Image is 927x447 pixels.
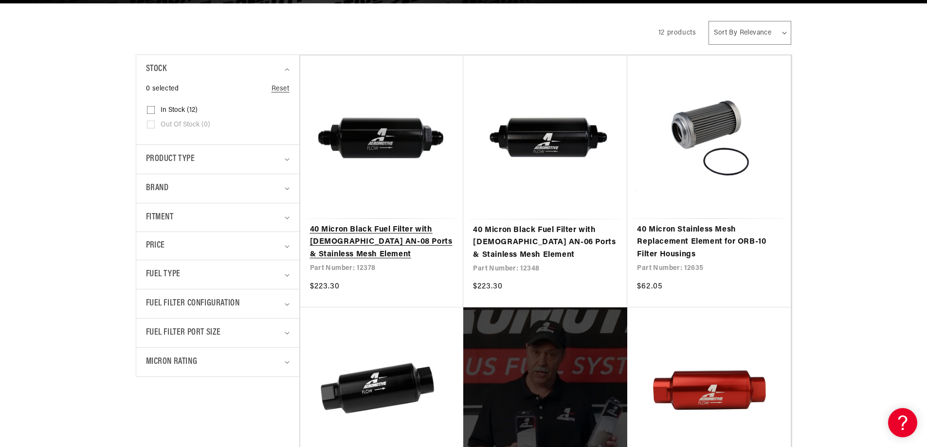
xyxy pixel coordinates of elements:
[146,355,198,369] span: Micron Rating
[310,224,454,261] a: 40 Micron Black Fuel Filter with [DEMOGRAPHIC_DATA] AN-08 Ports & Stainless Mesh Element
[146,181,169,196] span: Brand
[146,268,181,282] span: Fuel Type
[146,239,165,252] span: Price
[146,174,290,203] summary: Brand (0 selected)
[161,121,210,129] span: Out of stock (0)
[146,232,290,260] summary: Price
[146,319,290,347] summary: Fuel Filter Port Size (0 selected)
[146,145,290,174] summary: Product type (0 selected)
[146,260,290,289] summary: Fuel Type (0 selected)
[637,224,781,261] a: 40 Micron Stainless Mesh Replacement Element for ORB-10 Filter Housings
[272,84,290,94] a: Reset
[146,348,290,376] summary: Micron Rating (0 selected)
[146,297,240,311] span: Fuel Filter Configuration
[161,106,198,115] span: In stock (12)
[146,211,174,225] span: Fitment
[658,29,696,36] span: 12 products
[146,152,195,166] span: Product type
[146,326,221,340] span: Fuel Filter Port Size
[146,203,290,232] summary: Fitment (0 selected)
[146,289,290,318] summary: Fuel Filter Configuration (0 selected)
[146,55,290,84] summary: Stock (0 selected)
[146,62,167,76] span: Stock
[146,84,179,94] span: 0 selected
[473,224,618,262] a: 40 Micron Black Fuel Filter with [DEMOGRAPHIC_DATA] AN-06 Ports & Stainless Mesh Element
